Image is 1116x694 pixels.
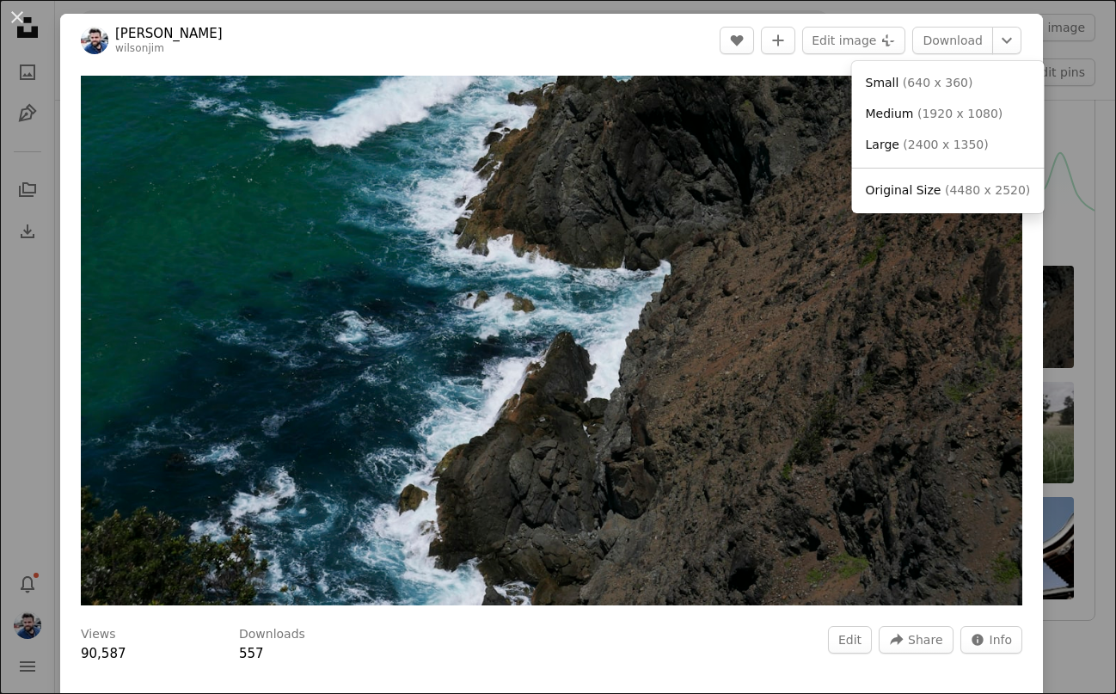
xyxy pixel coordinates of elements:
[917,107,1003,120] span: ( 1920 x 1080 )
[852,61,1045,213] div: Choose download size
[866,183,941,197] span: Original Size
[866,107,914,120] span: Medium
[992,27,1021,54] button: Choose download size
[866,138,899,151] span: Large
[866,76,899,89] span: Small
[903,76,973,89] span: ( 640 x 360 )
[903,138,988,151] span: ( 2400 x 1350 )
[945,183,1030,197] span: ( 4480 x 2520 )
